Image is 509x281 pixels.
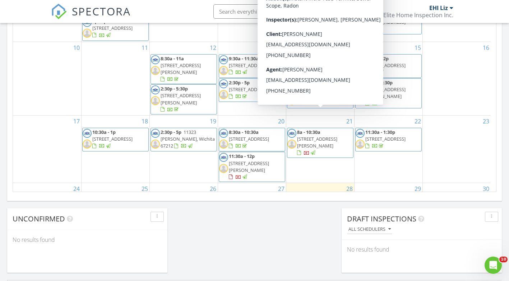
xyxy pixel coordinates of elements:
[365,12,406,32] a: 2:30p - 4:30p [STREET_ADDRESS]
[287,128,353,158] a: 8a - 10:30a [STREET_ADDRESS][PERSON_NAME]
[13,42,81,115] td: Go to August 10, 2025
[365,129,406,149] a: 11:30a - 1:30p [STREET_ADDRESS]
[287,55,296,64] img: facebook_cover.jpg
[356,23,365,32] img: default-user-f0147aede5fd5fa78ca7ade42f37bd4542148d508eef1c3d3ea960f66861d68b.jpg
[83,29,92,38] img: default-user-f0147aede5fd5fa78ca7ade42f37bd4542148d508eef1c3d3ea960f66861d68b.jpg
[354,115,422,183] td: Go to August 22, 2025
[219,78,285,102] a: 2:30p - 5p [STREET_ADDRESS]
[151,128,217,151] a: 2:30p - 5p 11323 [PERSON_NAME], Wichita 67212
[92,18,133,38] a: 3p - 5p [STREET_ADDRESS]
[365,55,389,62] span: 11:30a - 2p
[151,96,160,105] img: default-user-f0147aede5fd5fa78ca7ade42f37bd4542148d508eef1c3d3ea960f66861d68b.jpg
[140,183,149,195] a: Go to August 25, 2025
[219,140,228,149] img: default-user-f0147aede5fd5fa78ca7ade42f37bd4542148d508eef1c3d3ea960f66861d68b.jpg
[208,42,218,53] a: Go to August 12, 2025
[229,55,269,75] a: 9:30a - 11:30a [STREET_ADDRESS]
[51,10,131,25] a: SPECTORA
[365,86,406,99] span: [STREET_ADDRESS][PERSON_NAME]
[356,90,365,99] img: default-user-f0147aede5fd5fa78ca7ade42f37bd4542148d508eef1c3d3ea960f66861d68b.jpg
[229,153,269,180] a: 11:30a - 12p [STREET_ADDRESS][PERSON_NAME]
[151,129,160,138] img: facebook_cover.jpg
[229,129,259,135] span: 8:30a - 10:30a
[485,257,502,274] iframe: Intercom live chat
[149,183,218,281] td: Go to August 26, 2025
[356,129,365,138] img: facebook_cover.jpg
[161,55,184,62] span: 8:30a - 11a
[499,257,508,262] span: 10
[161,85,188,92] span: 2:30p - 5:30p
[161,129,215,149] span: 11323 [PERSON_NAME], Wichita 67212
[219,152,285,182] a: 11:30a - 12p [STREET_ADDRESS][PERSON_NAME]
[83,140,92,149] img: default-user-f0147aede5fd5fa78ca7ade42f37bd4542148d508eef1c3d3ea960f66861d68b.jpg
[13,183,81,281] td: Go to August 24, 2025
[297,136,337,149] span: [STREET_ADDRESS][PERSON_NAME]
[354,183,422,281] td: Go to August 29, 2025
[208,116,218,127] a: Go to August 19, 2025
[161,55,201,83] a: 8:30a - 11a [STREET_ADDRESS][PERSON_NAME]
[219,129,228,138] img: facebook_cover.jpg
[297,62,337,75] span: [STREET_ADDRESS][PERSON_NAME]
[287,96,296,105] img: default-user-f0147aede5fd5fa78ca7ade42f37bd4542148d508eef1c3d3ea960f66861d68b.jpg
[219,164,228,173] img: default-user-f0147aede5fd5fa78ca7ade42f37bd4542148d508eef1c3d3ea960f66861d68b.jpg
[140,116,149,127] a: Go to August 18, 2025
[365,62,406,69] span: [STREET_ADDRESS]
[286,42,354,115] td: Go to August 14, 2025
[218,183,286,281] td: Go to August 27, 2025
[287,85,296,94] img: facebook_cover.jpg
[72,116,81,127] a: Go to August 17, 2025
[277,183,286,195] a: Go to August 27, 2025
[219,128,285,151] a: 8:30a - 10:30a [STREET_ADDRESS]
[481,42,491,53] a: Go to August 16, 2025
[481,116,491,127] a: Go to August 23, 2025
[355,54,422,78] a: 11:30a - 2p [STREET_ADDRESS]
[151,140,160,149] img: default-user-f0147aede5fd5fa78ca7ade42f37bd4542148d508eef1c3d3ea960f66861d68b.jpg
[229,136,269,142] span: [STREET_ADDRESS]
[413,116,422,127] a: Go to August 22, 2025
[161,85,201,113] a: 2:30p - 5:30p [STREET_ADDRESS][PERSON_NAME]
[287,54,353,84] a: 8:30a - 11a [STREET_ADDRESS][PERSON_NAME]
[356,55,365,64] img: facebook_cover.jpg
[149,42,218,115] td: Go to August 12, 2025
[151,84,217,114] a: 2:30p - 5:30p [STREET_ADDRESS][PERSON_NAME]
[229,79,269,99] a: 2:30p - 5p [STREET_ADDRESS]
[213,4,357,19] input: Search everything...
[422,42,491,115] td: Go to August 16, 2025
[151,85,160,94] img: facebook_cover.jpg
[218,115,286,183] td: Go to August 20, 2025
[82,17,149,41] a: 3p - 5p [STREET_ADDRESS]
[229,86,269,93] span: [STREET_ADDRESS]
[229,79,250,86] span: 2:30p - 5p
[277,42,286,53] a: Go to August 13, 2025
[208,183,218,195] a: Go to August 26, 2025
[81,42,149,115] td: Go to August 11, 2025
[355,78,422,108] a: 2:30p - 4:30p [STREET_ADDRESS][PERSON_NAME]
[83,129,92,138] img: facebook_cover.jpg
[422,115,491,183] td: Go to August 23, 2025
[218,42,286,115] td: Go to August 13, 2025
[286,183,354,281] td: Go to August 28, 2025
[287,66,296,75] img: default-user-f0147aede5fd5fa78ca7ade42f37bd4542148d508eef1c3d3ea960f66861d68b.jpg
[92,129,116,135] span: 10:30a - 1p
[345,42,354,53] a: Go to August 14, 2025
[151,55,160,64] img: facebook_cover.jpg
[219,90,228,99] img: default-user-f0147aede5fd5fa78ca7ade42f37bd4542148d508eef1c3d3ea960f66861d68b.jpg
[13,214,65,224] span: Unconfirmed
[354,42,422,115] td: Go to August 15, 2025
[151,54,217,84] a: 8:30a - 11a [STREET_ADDRESS][PERSON_NAME]
[286,115,354,183] td: Go to August 21, 2025
[413,183,422,195] a: Go to August 29, 2025
[347,214,416,224] span: Draft Inspections
[92,129,133,149] a: 10:30a - 1p [STREET_ADDRESS]
[277,116,286,127] a: Go to August 20, 2025
[229,160,269,173] span: [STREET_ADDRESS][PERSON_NAME]
[347,225,392,234] button: All schedulers
[481,183,491,195] a: Go to August 30, 2025
[297,129,320,135] span: 8a - 10:30a
[229,55,259,62] span: 9:30a - 11:30a
[161,129,215,149] a: 2:30p - 5p 11323 [PERSON_NAME], Wichita 67212
[229,153,255,159] span: 11:30a - 12p
[356,79,365,88] img: facebook_cover.jpg
[219,55,228,64] img: facebook_cover.jpg
[229,62,269,69] span: [STREET_ADDRESS]
[365,79,406,107] a: 2:30p - 4:30p [STREET_ADDRESS][PERSON_NAME]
